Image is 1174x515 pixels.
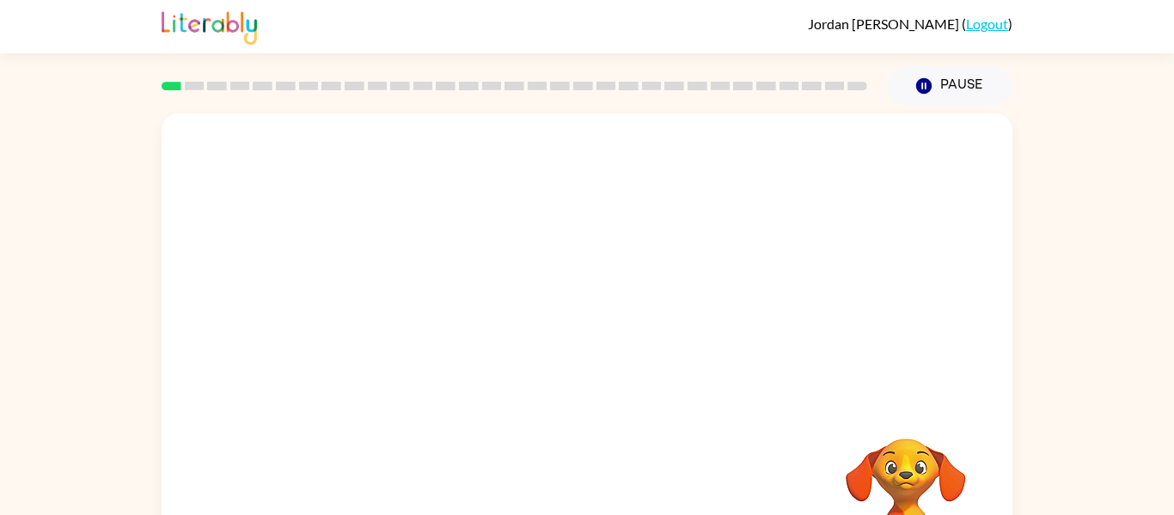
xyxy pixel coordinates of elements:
div: ( ) [808,15,1012,32]
img: Literably [162,7,257,45]
span: Jordan [PERSON_NAME] [808,15,962,32]
a: Logout [966,15,1008,32]
button: Pause [888,66,1012,106]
